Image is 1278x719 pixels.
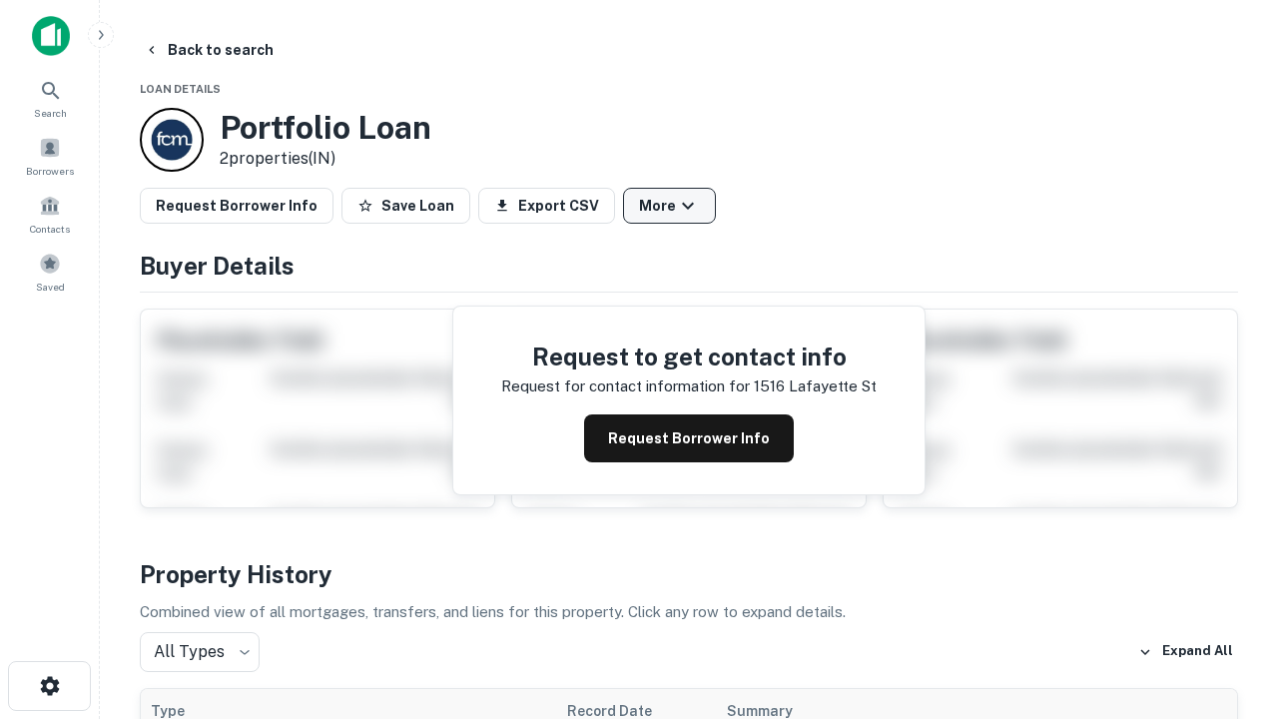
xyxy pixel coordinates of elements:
span: Borrowers [26,163,74,179]
img: capitalize-icon.png [32,16,70,56]
button: More [623,188,716,224]
span: Contacts [30,221,70,237]
button: Export CSV [478,188,615,224]
p: Request for contact information for [501,374,750,398]
a: Search [6,71,94,125]
iframe: Chat Widget [1178,495,1278,591]
h4: Buyer Details [140,248,1238,284]
a: Contacts [6,187,94,241]
h4: Property History [140,556,1238,592]
button: Save Loan [341,188,470,224]
span: Search [34,105,67,121]
span: Loan Details [140,83,221,95]
p: Combined view of all mortgages, transfers, and liens for this property. Click any row to expand d... [140,600,1238,624]
button: Request Borrower Info [140,188,333,224]
button: Back to search [136,32,282,68]
a: Borrowers [6,129,94,183]
div: All Types [140,632,260,672]
button: Expand All [1133,637,1238,667]
h3: Portfolio Loan [220,109,431,147]
span: Saved [36,279,65,295]
p: 2 properties (IN) [220,147,431,171]
p: 1516 lafayette st [754,374,877,398]
h4: Request to get contact info [501,339,877,374]
button: Request Borrower Info [584,414,794,462]
a: Saved [6,245,94,299]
